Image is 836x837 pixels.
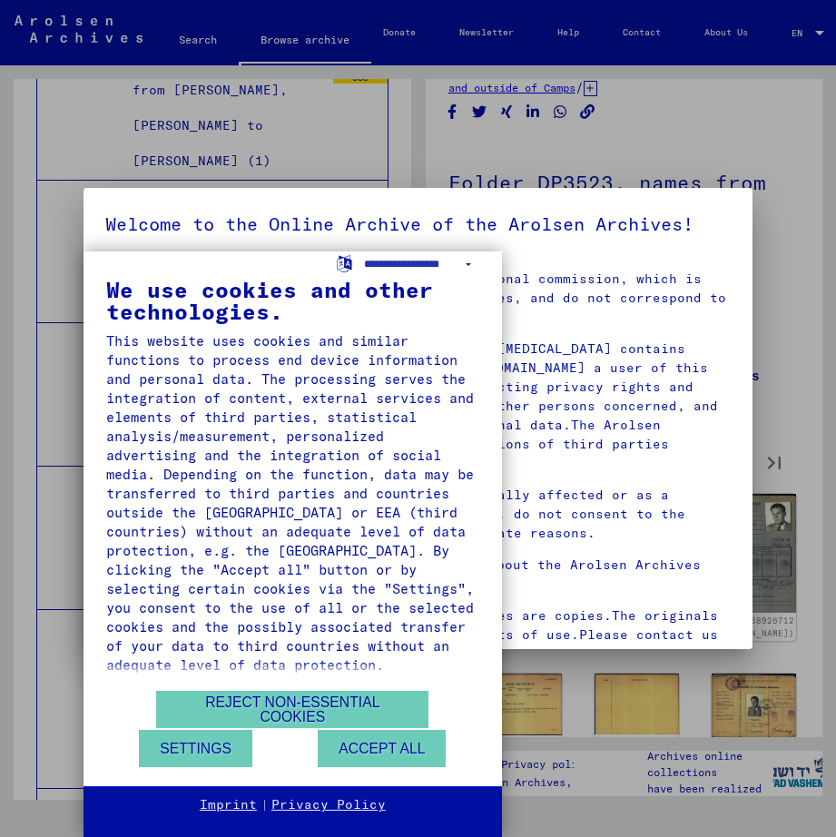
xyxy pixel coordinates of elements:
button: Reject non-essential cookies [156,691,428,728]
div: This website uses cookies and similar functions to process end device information and personal da... [106,331,479,675]
a: Imprint [200,796,257,814]
button: Settings [139,730,252,767]
button: Accept all [318,730,446,767]
div: We use cookies and other technologies. [106,279,479,322]
a: Privacy Policy [271,796,386,814]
